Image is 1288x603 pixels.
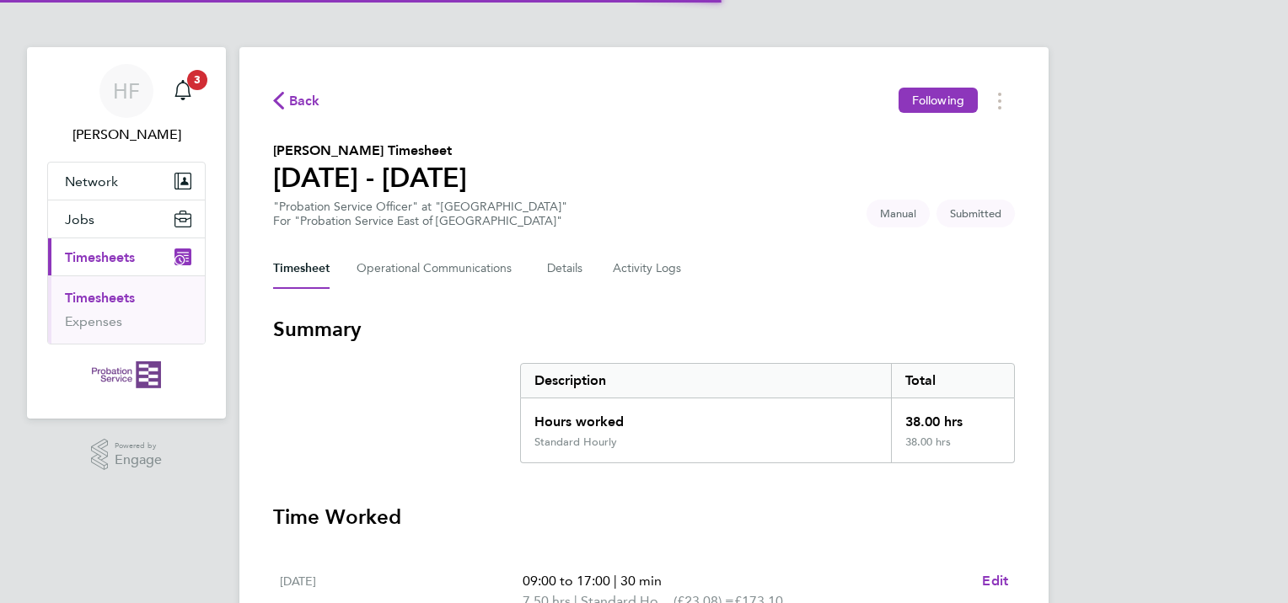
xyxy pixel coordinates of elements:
[187,70,207,90] span: 3
[357,248,520,289] button: Operational Communications
[620,573,662,589] span: 30 min
[47,64,206,145] a: HF[PERSON_NAME]
[614,573,617,589] span: |
[48,200,205,237] button: Jobs
[27,47,226,419] nav: Main navigation
[65,211,94,227] span: Jobs
[891,364,1014,398] div: Total
[273,161,467,195] h1: [DATE] - [DATE]
[65,313,122,329] a: Expenses
[47,125,206,145] span: Helen Flavell
[899,88,978,113] button: Following
[613,248,684,289] button: Activity Logs
[65,173,118,189] span: Network
[982,573,1008,589] span: Edit
[534,435,617,449] div: Standard Hourly
[47,361,206,388] a: Go to home page
[521,364,891,398] div: Description
[520,363,1015,463] div: Summary
[273,200,567,228] div: "Probation Service Officer" at "[GEOGRAPHIC_DATA]"
[92,361,160,388] img: probationservice-logo-retina.png
[523,573,610,589] span: 09:00 to 17:00
[273,141,467,161] h2: [PERSON_NAME] Timesheet
[48,275,205,344] div: Timesheets
[273,90,320,111] button: Back
[521,398,891,435] div: Hours worked
[912,93,964,108] span: Following
[91,439,163,471] a: Powered byEngage
[936,200,1015,227] span: This timesheet is Submitted.
[65,290,135,306] a: Timesheets
[113,80,140,102] span: HF
[547,248,586,289] button: Details
[166,64,200,118] a: 3
[891,435,1014,462] div: 38.00 hrs
[115,439,162,453] span: Powered by
[273,504,1015,531] h3: Time Worked
[48,238,205,275] button: Timesheets
[65,249,135,265] span: Timesheets
[985,88,1015,114] button: Timesheets Menu
[115,453,162,467] span: Engage
[48,163,205,200] button: Network
[273,248,330,289] button: Timesheet
[891,398,1014,435] div: 38.00 hrs
[273,316,1015,343] h3: Summary
[982,571,1008,591] a: Edit
[273,214,567,228] div: For "Probation Service East of [GEOGRAPHIC_DATA]"
[867,200,930,227] span: This timesheet was manually created.
[289,91,320,111] span: Back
